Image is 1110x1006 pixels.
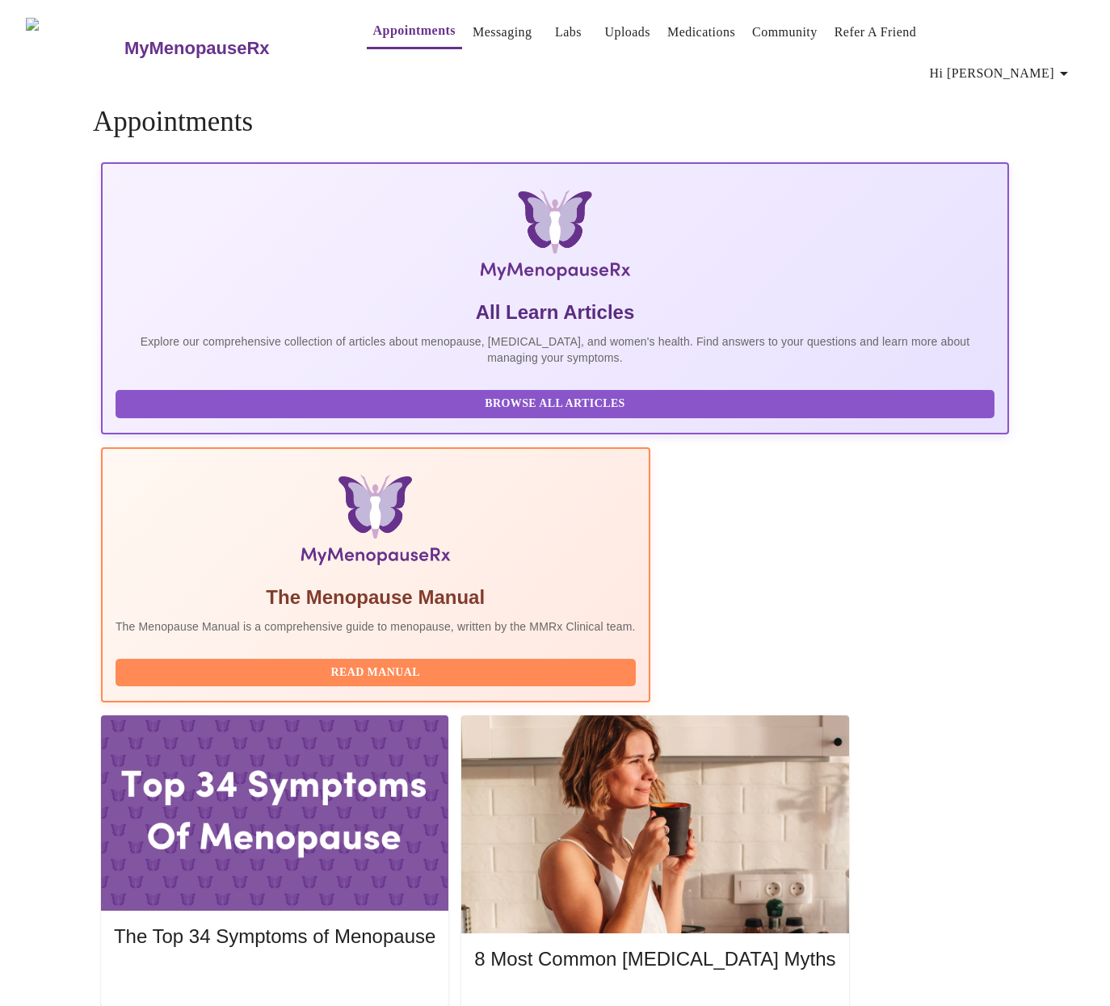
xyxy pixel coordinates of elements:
p: Explore our comprehensive collection of articles about menopause, [MEDICAL_DATA], and women's hea... [116,333,994,366]
button: Labs [542,16,594,48]
span: Browse All Articles [132,394,978,414]
h5: The Top 34 Symptoms of Menopause [114,924,435,949]
span: Hi [PERSON_NAME] [930,62,1074,85]
a: Community [752,21,818,44]
button: Refer a Friend [828,16,923,48]
a: Messaging [473,21,532,44]
button: Browse All Articles [116,390,994,418]
a: Appointments [373,19,456,42]
button: Community [746,16,824,48]
img: MyMenopauseRx Logo [26,18,122,78]
a: Refer a Friend [835,21,917,44]
button: Uploads [598,16,657,48]
a: Read Manual [116,664,640,678]
h5: 8 Most Common [MEDICAL_DATA] Myths [474,946,835,972]
button: Medications [661,16,742,48]
span: Read More [130,969,419,989]
a: Labs [555,21,582,44]
span: Read Manual [132,663,620,683]
a: Browse All Articles [116,396,999,409]
button: Messaging [466,16,538,48]
a: Read More [474,992,839,1006]
button: Appointments [367,15,462,49]
h4: Appointments [93,106,1017,138]
a: Uploads [604,21,650,44]
a: Medications [667,21,735,44]
button: Read More [114,965,435,993]
button: Read Manual [116,659,636,687]
p: The Menopause Manual is a comprehensive guide to menopause, written by the MMRx Clinical team. [116,618,636,635]
a: Read More [114,970,439,984]
button: Hi [PERSON_NAME] [923,57,1080,90]
a: MyMenopauseRx [122,20,334,77]
h5: All Learn Articles [116,300,994,325]
img: Menopause Manual [198,475,553,572]
h3: MyMenopauseRx [124,38,270,59]
img: MyMenopauseRx Logo [252,190,859,287]
h5: The Menopause Manual [116,585,636,610]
